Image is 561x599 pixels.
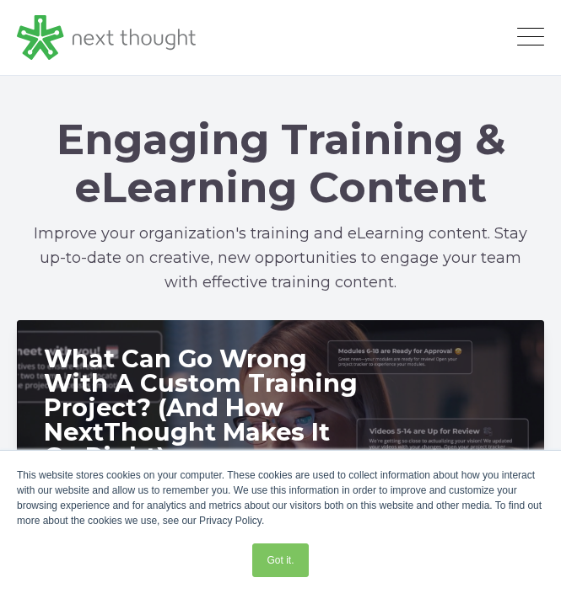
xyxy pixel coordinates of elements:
button: Open Mobile Menu [517,28,544,48]
img: LG - NextThought Logo [17,15,196,60]
div: This website stores cookies on your computer. These cookies are used to collect information about... [17,468,544,528]
h2: What Can Go Wrong With A Custom Training Project? (And How NextThought Makes It Go Right) [44,347,359,468]
a: Got it. [252,543,308,577]
h1: Engaging Training & eLearning Content [28,115,534,211]
p: Improve your organization's training and eLearning content. Stay up-to-date on creative, new oppo... [28,222,534,296]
